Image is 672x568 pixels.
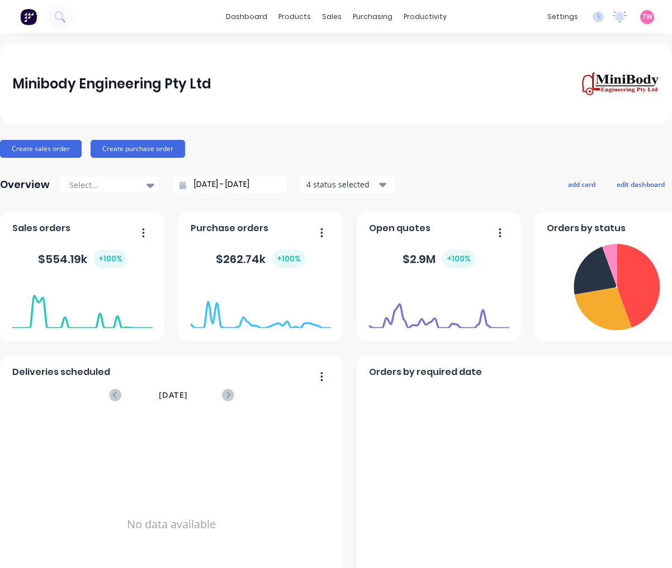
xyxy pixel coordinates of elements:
a: dashboard [220,8,273,25]
div: purchasing [347,8,398,25]
span: [DATE] [159,389,188,401]
span: Sales orders [12,222,70,235]
div: sales [316,8,347,25]
button: edit dashboard [609,177,672,191]
button: 4 status selected [300,176,395,193]
div: 4 status selected [306,179,377,190]
div: $ 2.9M [403,250,475,268]
div: productivity [398,8,452,25]
span: Purchase orders [191,222,268,235]
div: $ 554.19k [38,250,127,268]
span: TW [642,12,652,22]
img: Minibody Engineering Pty Ltd [581,71,660,97]
div: products [273,8,316,25]
button: add card [561,177,603,191]
div: Minibody Engineering Pty Ltd [12,73,211,95]
div: + 100 % [442,250,475,268]
span: Open quotes [369,222,430,235]
button: Create purchase order [91,140,185,158]
span: Deliveries scheduled [12,365,110,379]
div: + 100 % [272,250,305,268]
div: + 100 % [94,250,127,268]
img: Factory [20,8,37,25]
div: $ 262.74k [216,250,305,268]
div: settings [542,8,584,25]
span: Orders by status [547,222,626,235]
